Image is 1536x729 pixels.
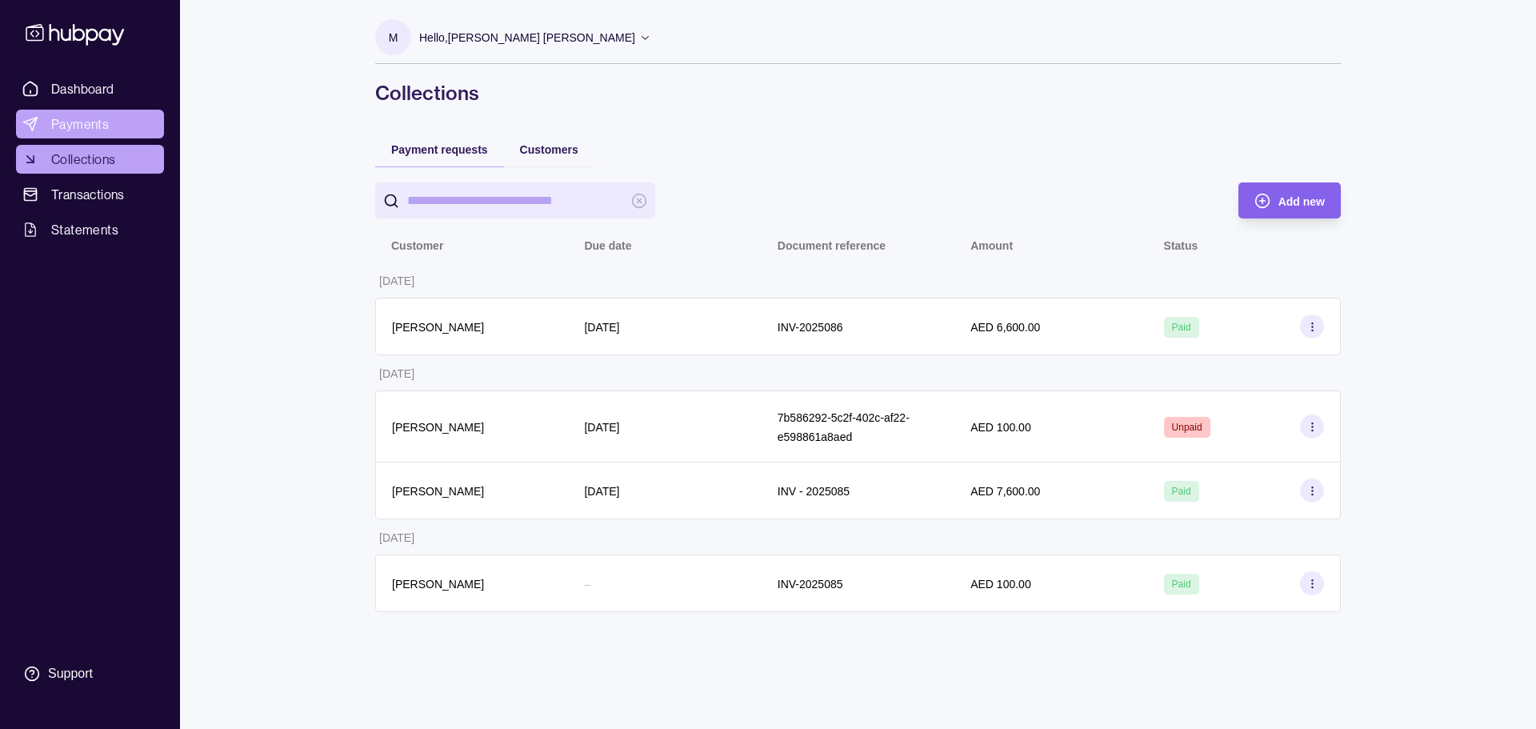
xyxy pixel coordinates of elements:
input: search [407,182,623,218]
p: Customer [391,239,443,252]
span: Customers [520,143,578,156]
p: Amount [970,239,1013,252]
span: Payments [51,114,109,134]
p: Document reference [778,239,886,252]
div: Support [48,665,93,683]
span: Dashboard [51,79,114,98]
span: Payment requests [391,143,488,156]
span: Paid [1172,486,1191,497]
a: Dashboard [16,74,164,103]
span: Add new [1278,195,1325,208]
p: AED 6,600.00 [970,321,1040,334]
p: AED 100.00 [970,421,1031,434]
p: Hello, [PERSON_NAME] [PERSON_NAME] [419,29,635,46]
a: Statements [16,215,164,244]
p: INV-2025085 [778,578,843,591]
p: [DATE] [379,367,414,380]
span: Statements [51,220,118,239]
p: M [389,29,398,46]
span: Paid [1172,322,1191,333]
p: [PERSON_NAME] [392,421,484,434]
p: Status [1164,239,1198,252]
a: Support [16,657,164,691]
p: AED 100.00 [970,578,1031,591]
p: [PERSON_NAME] [392,578,484,591]
p: [DATE] [379,274,414,287]
h1: Collections [375,80,1341,106]
button: Add new [1238,182,1341,218]
span: Paid [1172,579,1191,590]
span: Unpaid [1172,422,1202,433]
p: [DATE] [379,531,414,544]
span: Transactions [51,185,125,204]
a: Collections [16,145,164,174]
p: [DATE] [584,321,619,334]
span: Collections [51,150,115,169]
a: Transactions [16,180,164,209]
p: 7b586292-5c2f-402c-af22-e598861a8aed [778,411,910,443]
p: [DATE] [584,485,619,498]
p: INV - 2025085 [778,485,850,498]
p: AED 7,600.00 [970,485,1040,498]
p: [PERSON_NAME] [392,485,484,498]
p: INV-2025086 [778,321,843,334]
p: [DATE] [584,421,619,434]
a: Payments [16,110,164,138]
p: Due date [584,239,631,252]
p: [PERSON_NAME] [392,321,484,334]
p: – [584,578,590,591]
